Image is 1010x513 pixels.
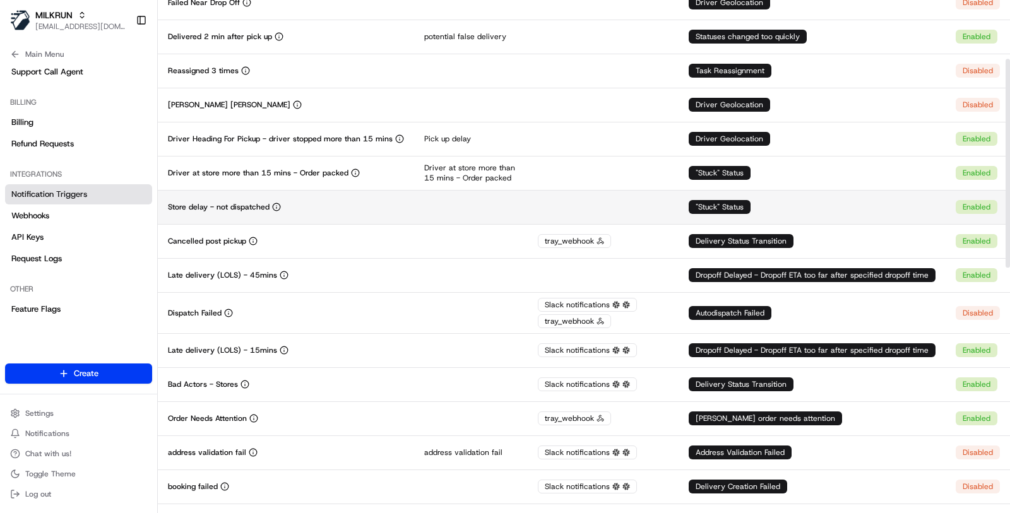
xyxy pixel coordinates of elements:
[11,66,83,78] span: Support Call Agent
[5,279,152,299] div: Other
[5,184,152,204] a: Notification Triggers
[538,343,637,357] div: Slack notifications
[5,5,131,35] button: MILKRUNMILKRUN[EMAIL_ADDRESS][DOMAIN_NAME]
[89,312,153,322] a: Powered byPylon
[689,98,770,112] div: Driver Geolocation
[956,132,997,146] div: Enabled
[168,168,348,178] p: Driver at store more than 15 mins - Order packed
[112,229,138,239] span: [DATE]
[956,98,1000,112] div: Disabled
[168,202,270,212] p: Store delay - not dispatched
[57,120,207,133] div: Start new chat
[424,163,518,183] p: Driver at store more than 15 mins - Order packed
[5,363,152,384] button: Create
[5,425,152,442] button: Notifications
[39,195,102,205] span: [PERSON_NAME]
[956,343,997,357] div: Enabled
[5,299,152,319] a: Feature Flags
[215,124,230,139] button: Start new chat
[689,30,807,44] div: Statuses changed too quickly
[196,161,230,176] button: See all
[956,306,1000,320] div: Disabled
[105,229,109,239] span: •
[112,195,138,205] span: [DATE]
[5,227,152,247] a: API Keys
[5,164,152,184] div: Integrations
[33,81,208,94] input: Clear
[168,270,277,280] p: Late delivery (LOLS) - 45mins
[11,304,61,315] span: Feature Flags
[10,10,30,30] img: MILKRUN
[35,9,73,21] button: MILKRUN
[689,166,751,180] div: "Stuck" Status
[168,481,218,492] p: booking failed
[11,232,44,243] span: API Keys
[74,368,98,379] span: Create
[168,100,290,110] p: [PERSON_NAME] [PERSON_NAME]
[538,234,611,248] div: tray_webhook
[538,445,637,459] div: Slack notifications
[11,138,74,150] span: Refund Requests
[538,377,637,391] div: Slack notifications
[538,298,637,312] div: Slack notifications
[689,480,787,493] div: Delivery Creation Failed
[11,189,87,200] span: Notification Triggers
[689,306,771,320] div: Autodispatch Failed
[689,343,936,357] div: Dropoff Delayed - Dropoff ETA too far after specified dropoff time
[689,132,770,146] div: Driver Geolocation
[689,234,793,248] div: Delivery Status Transition
[538,480,637,493] div: Slack notifications
[11,253,62,264] span: Request Logs
[5,92,152,112] div: Billing
[5,45,152,63] button: Main Menu
[25,469,76,479] span: Toggle Theme
[107,283,117,293] div: 💻
[5,206,152,226] a: Webhooks
[168,134,393,144] p: Driver Heading For Pickup - driver stopped more than 15 mins
[689,200,751,214] div: "Stuck" Status
[689,64,771,78] div: Task Reassignment
[5,404,152,422] button: Settings
[956,268,997,282] div: Enabled
[102,276,208,299] a: 💻API Documentation
[956,64,1000,78] div: Disabled
[5,112,152,133] a: Billing
[956,166,997,180] div: Enabled
[424,447,518,457] p: address validation fail
[11,117,33,128] span: Billing
[538,411,611,425] div: tray_webhook
[13,283,23,293] div: 📗
[57,133,174,143] div: We're available if you need us!
[13,50,230,70] p: Welcome 👋
[35,21,126,32] button: [EMAIL_ADDRESS][DOMAIN_NAME]
[424,134,518,144] p: Pick up delay
[5,134,152,154] a: Refund Requests
[5,62,152,82] a: Support Call Agent
[5,445,152,463] button: Chat with us!
[13,120,35,143] img: 1736555255976-a54dd68f-1ca7-489b-9aae-adbdc363a1c4
[11,210,49,221] span: Webhooks
[13,12,38,37] img: Nash
[25,49,64,59] span: Main Menu
[689,377,793,391] div: Delivery Status Transition
[25,489,51,499] span: Log out
[168,66,239,76] p: Reassigned 3 times
[689,445,792,459] div: Address Validation Failed
[8,276,102,299] a: 📗Knowledge Base
[168,236,246,246] p: Cancelled post pickup
[689,411,842,425] div: [PERSON_NAME] order needs attention
[168,308,222,318] p: Dispatch Failed
[956,411,997,425] div: Enabled
[956,445,1000,459] div: Disabled
[25,408,54,418] span: Settings
[13,163,85,174] div: Past conversations
[168,447,246,457] p: address validation fail
[105,195,109,205] span: •
[5,485,152,503] button: Log out
[168,345,277,355] p: Late delivery (LOLS) - 15mins
[25,281,97,294] span: Knowledge Base
[424,32,518,42] p: potential false delivery
[168,32,272,42] p: Delivered 2 min after pick up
